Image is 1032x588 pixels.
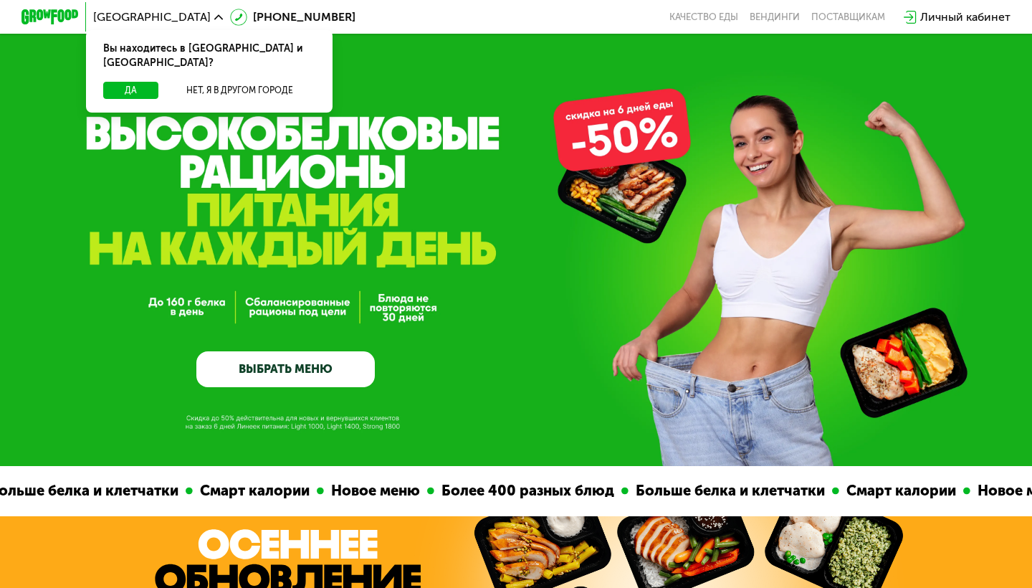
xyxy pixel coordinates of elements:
a: Качество еды [669,11,738,23]
a: ВЫБРАТЬ МЕНЮ [196,351,375,387]
div: Новое меню [305,480,408,502]
div: Смарт калории [173,480,297,502]
a: [PHONE_NUMBER] [230,9,355,26]
div: Личный кабинет [920,9,1010,26]
div: Больше белка и клетчатки [609,480,813,502]
div: Вы находитесь в [GEOGRAPHIC_DATA] и [GEOGRAPHIC_DATA]? [86,30,333,82]
div: Более 400 разных блюд [415,480,602,502]
span: [GEOGRAPHIC_DATA] [93,11,211,23]
div: Смарт калории [820,480,944,502]
button: Нет, я в другом городе [164,82,315,99]
a: Вендинги [750,11,800,23]
button: Да [103,82,158,99]
div: поставщикам [811,11,885,23]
